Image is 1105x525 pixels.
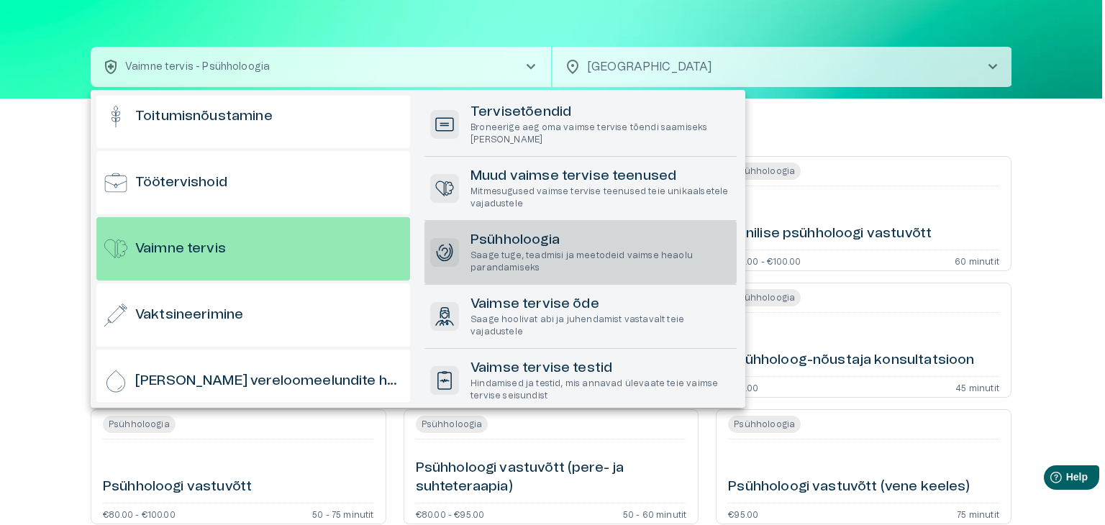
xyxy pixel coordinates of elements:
[470,295,731,314] h6: Vaimse tervise õde
[470,250,731,274] p: Saage tuge, teadmisi ja meetodeid vaimse heaolu parandamiseks
[135,173,227,193] h6: Töötervishoid
[135,306,243,325] h6: Vaktsineerimine
[470,167,731,186] h6: Muud vaimse tervise teenused
[135,372,404,391] h6: [PERSON_NAME] vereloomeelundite haigused
[470,122,731,146] p: Broneerige aeg oma vaimse tervise tõendi saamiseks [PERSON_NAME]
[993,460,1105,500] iframe: Help widget launcher
[135,239,226,259] h6: Vaimne tervis
[470,186,731,210] p: Mitmesugused vaimse tervise teenused teie unikaalsetele vajadustele
[470,314,731,338] p: Saage hoolivat abi ja juhendamist vastavalt teie vajadustele
[470,231,731,250] h6: Psühholoogia
[470,378,731,402] p: Hindamised ja testid, mis annavad ülevaate teie vaimse tervise seisundist
[470,103,731,122] h6: Tervisetõendid
[135,107,273,127] h6: Toitumisnõustamine
[470,359,731,378] h6: Vaimse tervise testid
